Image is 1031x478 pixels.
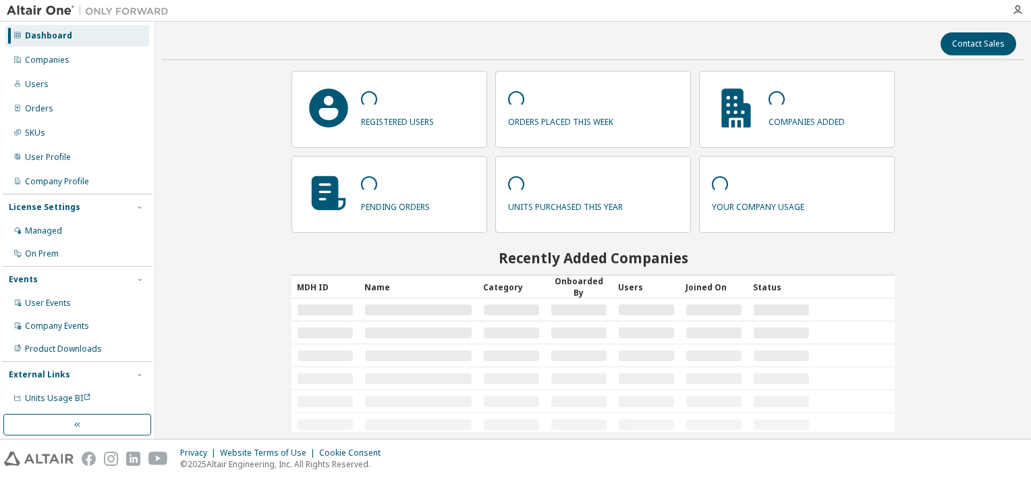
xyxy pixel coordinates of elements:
[25,176,89,187] div: Company Profile
[364,276,472,298] div: Name
[25,103,53,114] div: Orders
[180,448,220,458] div: Privacy
[25,392,91,404] span: Units Usage BI
[686,276,742,298] div: Joined On
[4,452,74,466] img: altair_logo.svg
[126,452,140,466] img: linkedin.svg
[9,274,38,285] div: Events
[551,275,607,298] div: Onboarded By
[319,448,389,458] div: Cookie Consent
[25,128,45,138] div: SKUs
[25,321,89,331] div: Company Events
[25,248,59,259] div: On Prem
[291,249,895,267] h2: Recently Added Companies
[508,197,623,213] p: units purchased this year
[941,32,1016,55] button: Contact Sales
[25,225,62,236] div: Managed
[25,344,102,354] div: Product Downloads
[9,369,70,380] div: External Links
[712,197,804,213] p: your company usage
[361,112,434,128] p: registered users
[25,30,72,41] div: Dashboard
[7,4,175,18] img: Altair One
[508,112,613,128] p: orders placed this week
[769,112,845,128] p: companies added
[25,298,71,309] div: User Events
[361,197,430,213] p: pending orders
[297,276,354,298] div: MDH ID
[25,55,69,65] div: Companies
[180,458,389,470] p: © 2025 Altair Engineering, Inc. All Rights Reserved.
[25,152,71,163] div: User Profile
[618,276,675,298] div: Users
[9,202,80,213] div: License Settings
[753,276,810,298] div: Status
[104,452,118,466] img: instagram.svg
[483,276,540,298] div: Category
[220,448,319,458] div: Website Terms of Use
[148,452,168,466] img: youtube.svg
[82,452,96,466] img: facebook.svg
[25,79,49,90] div: Users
